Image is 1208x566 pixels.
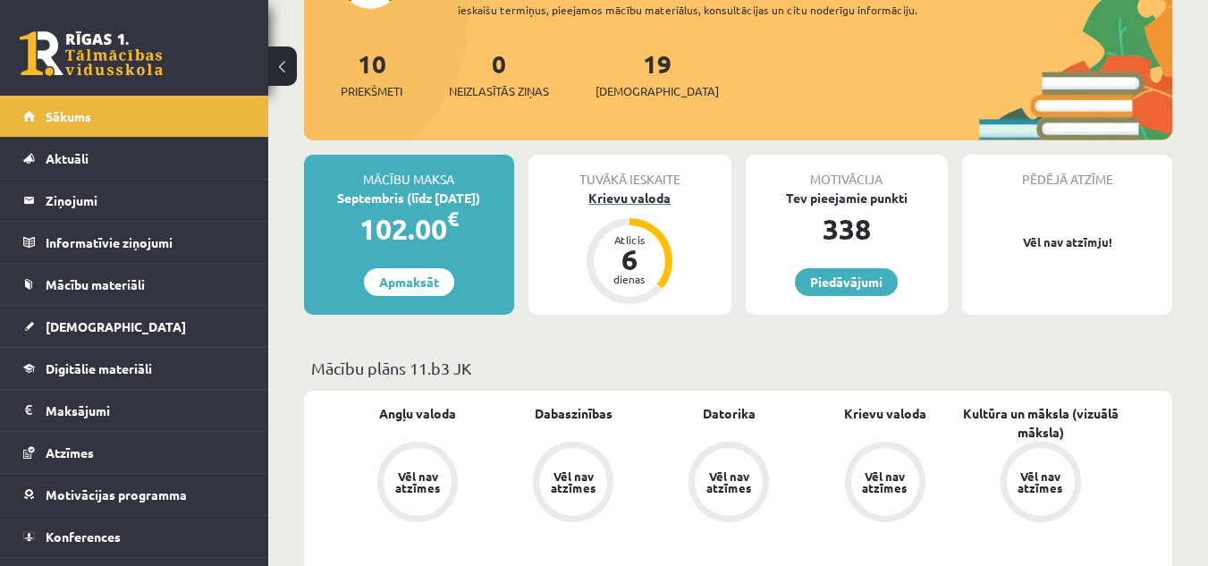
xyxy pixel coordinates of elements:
div: Vēl nav atzīmes [393,470,443,494]
span: [DEMOGRAPHIC_DATA] [596,82,719,100]
a: 19[DEMOGRAPHIC_DATA] [596,47,719,100]
span: Mācību materiāli [46,276,145,292]
a: 10Priekšmeti [341,47,402,100]
span: Motivācijas programma [46,486,187,503]
div: 6 [603,245,656,274]
a: Digitālie materiāli [23,348,246,389]
a: Konferences [23,516,246,557]
div: Mācību maksa [304,155,514,189]
span: Aktuāli [46,150,89,166]
span: Digitālie materiāli [46,360,152,376]
a: 0Neizlasītās ziņas [449,47,549,100]
div: Atlicis [603,234,656,245]
a: Informatīvie ziņojumi [23,222,246,263]
p: Vēl nav atzīmju! [971,233,1163,251]
a: [DEMOGRAPHIC_DATA] [23,306,246,347]
div: Vēl nav atzīmes [548,470,598,494]
span: Sākums [46,108,91,124]
a: Vēl nav atzīmes [963,442,1119,526]
a: Kultūra un māksla (vizuālā māksla) [963,404,1119,442]
div: 338 [746,207,949,250]
span: Neizlasītās ziņas [449,82,549,100]
a: Angļu valoda [379,404,456,423]
span: Konferences [46,528,121,545]
a: Datorika [703,404,756,423]
a: Atzīmes [23,432,246,473]
a: Vēl nav atzīmes [340,442,495,526]
div: Septembris (līdz [DATE]) [304,189,514,207]
div: Vēl nav atzīmes [704,470,754,494]
a: Apmaksāt [364,268,454,296]
a: Krievu valoda Atlicis 6 dienas [528,189,731,307]
a: Vēl nav atzīmes [807,442,963,526]
a: Krievu valoda [844,404,926,423]
a: Motivācijas programma [23,474,246,515]
legend: Maksājumi [46,390,246,431]
div: 102.00 [304,207,514,250]
div: dienas [603,274,656,284]
a: Sākums [23,96,246,137]
a: Mācību materiāli [23,264,246,305]
a: Ziņojumi [23,180,246,221]
a: Vēl nav atzīmes [651,442,807,526]
div: Vēl nav atzīmes [1016,470,1066,494]
span: [DEMOGRAPHIC_DATA] [46,318,186,334]
a: Piedāvājumi [795,268,898,296]
span: Atzīmes [46,444,94,460]
span: Priekšmeti [341,82,402,100]
a: Vēl nav atzīmes [495,442,651,526]
a: Rīgas 1. Tālmācības vidusskola [20,31,163,76]
div: Pēdējā atzīme [962,155,1172,189]
a: Dabaszinības [535,404,612,423]
div: Tev pieejamie punkti [746,189,949,207]
span: € [447,206,459,232]
p: Mācību plāns 11.b3 JK [311,356,1165,380]
div: Vēl nav atzīmes [860,470,910,494]
div: Motivācija [746,155,949,189]
div: Tuvākā ieskaite [528,155,731,189]
legend: Informatīvie ziņojumi [46,222,246,263]
legend: Ziņojumi [46,180,246,221]
a: Aktuāli [23,138,246,179]
a: Maksājumi [23,390,246,431]
div: Krievu valoda [528,189,731,207]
